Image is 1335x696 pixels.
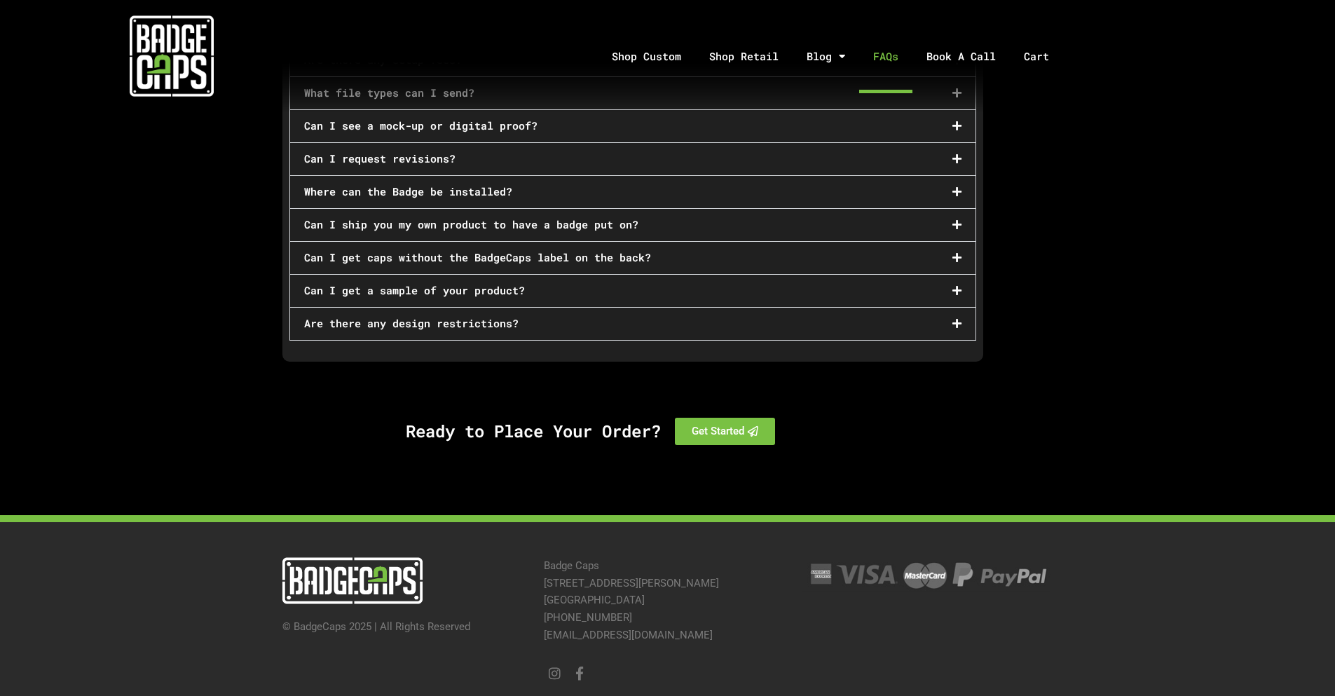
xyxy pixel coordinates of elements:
[859,20,912,93] a: FAQs
[304,250,651,264] a: Can I get caps without the BadgeCaps label on the back?
[304,118,538,132] a: Can I see a mock-up or digital proof?
[290,242,975,274] div: Can I get caps without the BadgeCaps label on the back?
[282,557,423,604] img: badgecaps horizontal logo with green accent
[675,418,775,445] a: Get Started
[290,176,975,208] div: Where can the Badge be installed?
[130,14,214,98] img: badgecaps white logo with green acccent
[692,426,744,437] span: Get Started
[912,20,1010,93] a: Book A Call
[304,217,638,231] a: Can I ship you my own product to have a badge put on?
[1265,629,1335,696] iframe: Chat Widget
[802,557,1050,592] img: Credit Cards Accepted
[290,110,975,142] div: Can I see a mock-up or digital proof?
[290,143,975,175] div: Can I request revisions?
[544,629,713,641] a: [EMAIL_ADDRESS][DOMAIN_NAME]
[343,20,1335,93] nav: Menu
[1010,20,1081,93] a: Cart
[290,308,975,340] div: Are there any design restrictions?
[695,20,793,93] a: Shop Retail
[304,283,525,297] a: Can I get a sample of your product?
[282,618,530,636] p: © BadgeCaps 2025 | All Rights Reserved
[793,20,859,93] a: Blog
[290,209,975,241] div: Can I ship you my own product to have a badge put on?
[544,611,632,624] a: [PHONE_NUMBER]
[598,20,695,93] a: Shop Custom
[1265,629,1335,696] div: Csevegés widget
[275,421,661,442] h4: Ready to Place Your Order?
[304,184,512,198] a: Where can the Badge be installed?
[304,316,519,330] a: Are there any design restrictions?
[304,151,456,165] a: Can I request revisions?
[544,559,719,607] a: Badge Caps[STREET_ADDRESS][PERSON_NAME][GEOGRAPHIC_DATA]
[290,275,975,307] div: Can I get a sample of your product?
